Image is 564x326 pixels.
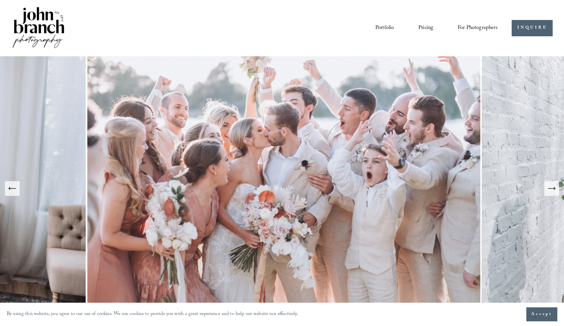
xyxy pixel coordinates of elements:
button: Next Slide [544,181,559,196]
img: A wedding party celebrating outdoors, featuring a bride and groom kissing amidst cheering bridesm... [86,56,482,320]
a: INQUIRE [512,20,553,36]
button: Previous Slide [5,181,20,196]
a: folder dropdown [458,22,498,34]
p: By using this website, you agree to our use of cookies. We use cookies to provide you with a grea... [7,310,298,319]
img: John Branch IV Photography [11,6,65,51]
button: Accept [526,307,557,321]
span: Accept [531,311,552,318]
a: Pricing [418,22,433,34]
span: For Photographers [458,23,498,33]
a: Portfolio [375,22,394,34]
